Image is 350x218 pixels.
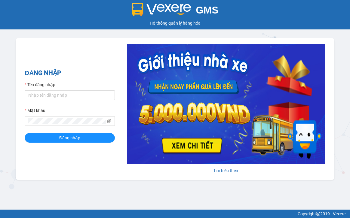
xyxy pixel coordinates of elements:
[25,68,115,78] h2: ĐĂNG NHẬP
[5,210,345,217] div: Copyright 2019 - Vexere
[28,118,106,124] input: Mật khẩu
[2,20,348,26] div: Hệ thống quản lý hàng hóa
[25,90,115,100] input: Tên đăng nhập
[132,3,191,16] img: logo 2
[107,119,111,123] span: eye-invisible
[25,133,115,143] button: Đăng nhập
[25,81,55,88] label: Tên đăng nhập
[127,167,325,174] div: Tìm hiểu thêm
[196,5,218,16] span: GMS
[127,44,325,164] img: banner-0
[132,9,219,14] a: GMS
[59,135,80,141] span: Đăng nhập
[316,212,320,216] span: copyright
[25,107,45,114] label: Mật khẩu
